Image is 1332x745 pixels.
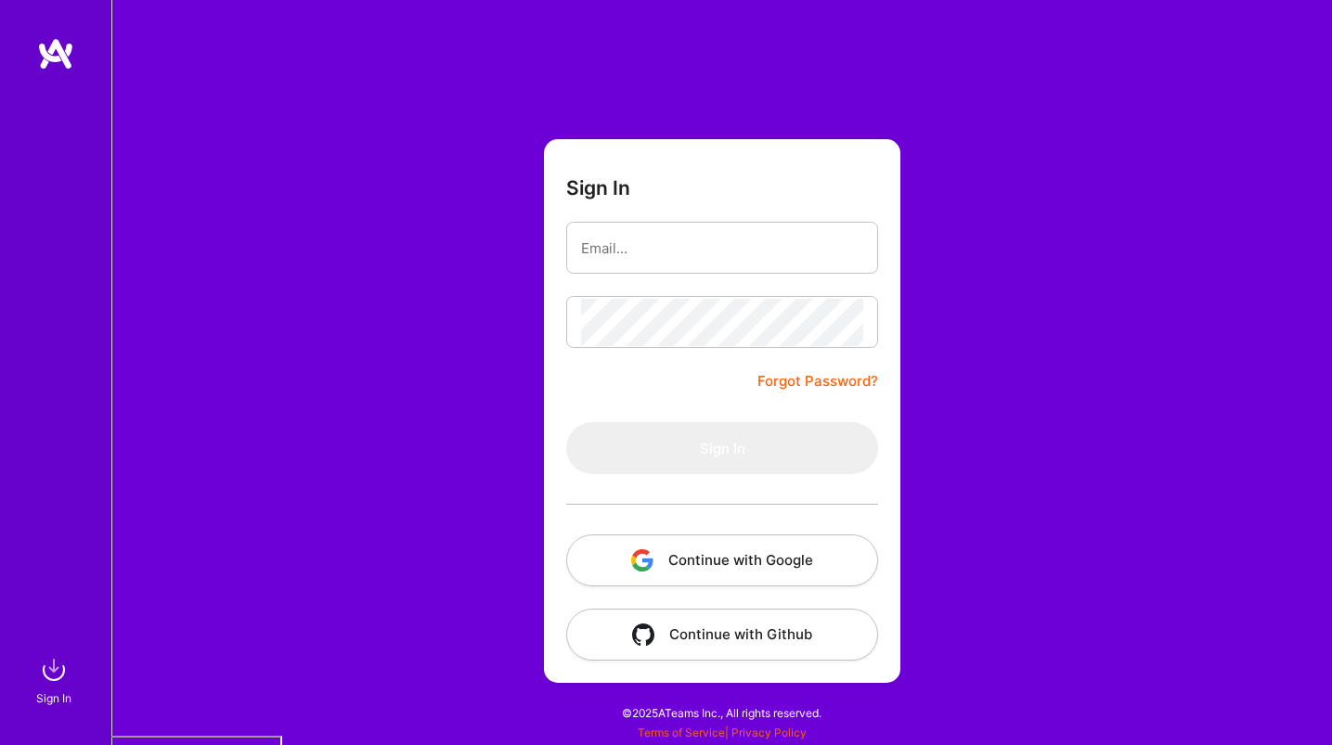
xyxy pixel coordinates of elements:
[37,37,74,71] img: logo
[638,726,807,739] span: |
[35,651,72,688] img: sign in
[566,534,878,586] button: Continue with Google
[731,726,807,739] a: Privacy Policy
[581,225,863,272] input: Email...
[36,688,71,708] div: Sign In
[631,549,653,572] img: icon
[566,609,878,661] button: Continue with Github
[757,370,878,392] a: Forgot Password?
[638,726,725,739] a: Terms of Service
[111,689,1332,736] div: © 2025 ATeams Inc., All rights reserved.
[632,623,654,646] img: icon
[566,176,630,199] h3: Sign In
[39,651,72,708] a: sign inSign In
[566,422,878,474] button: Sign In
